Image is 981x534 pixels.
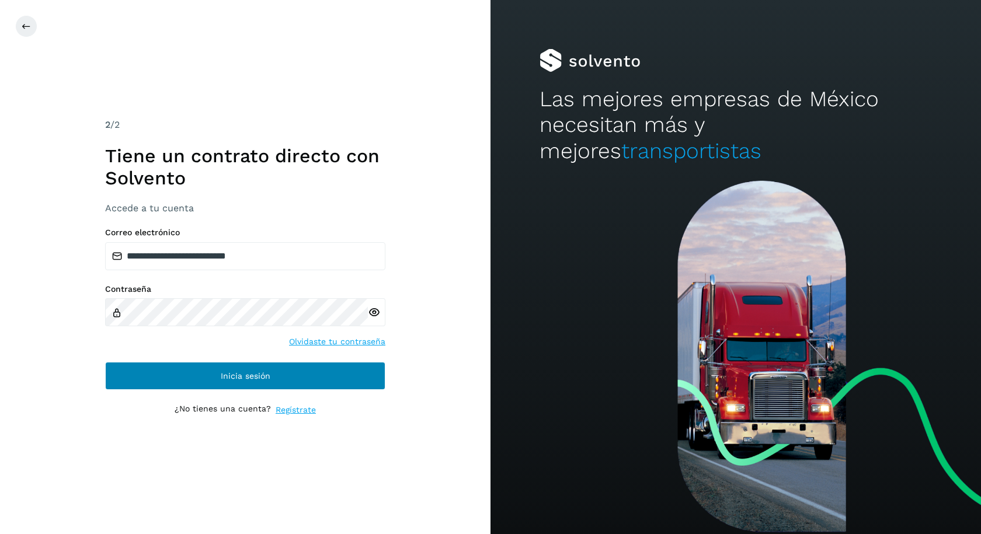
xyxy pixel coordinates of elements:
label: Correo electrónico [105,228,385,238]
a: Regístrate [276,404,316,416]
h2: Las mejores empresas de México necesitan más y mejores [540,86,932,164]
h1: Tiene un contrato directo con Solvento [105,145,385,190]
h3: Accede a tu cuenta [105,203,385,214]
span: 2 [105,119,110,130]
label: Contraseña [105,284,385,294]
a: Olvidaste tu contraseña [289,336,385,348]
button: Inicia sesión [105,362,385,390]
p: ¿No tienes una cuenta? [175,404,271,416]
div: /2 [105,118,385,132]
span: transportistas [621,138,761,163]
span: Inicia sesión [221,372,270,380]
